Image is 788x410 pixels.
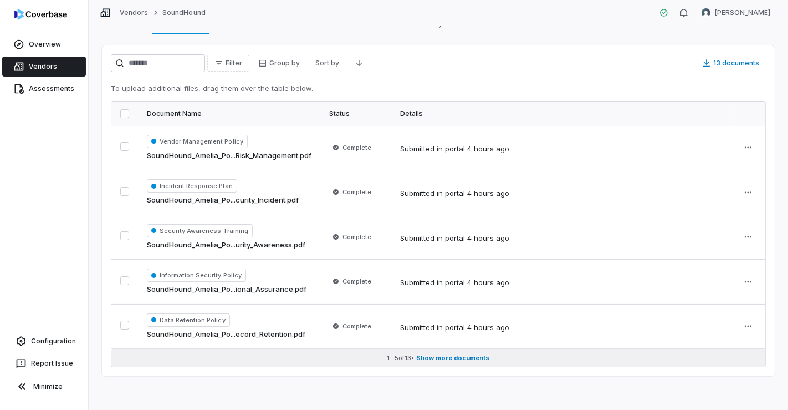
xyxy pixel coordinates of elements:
[400,322,509,333] div: Submitted in portal
[702,59,711,68] svg: Download
[2,57,86,77] a: Vendors
[2,34,86,54] a: Overview
[342,322,371,331] span: Complete
[147,179,237,193] span: Incident Response Plan
[355,59,364,68] svg: Descending
[342,232,371,241] span: Complete
[226,59,242,68] span: Filter
[329,109,382,118] div: Status
[4,376,84,398] button: Minimize
[400,188,509,199] div: Submitted in portal
[400,277,509,288] div: Submitted in portal
[467,188,509,199] div: 4 hours ago
[147,284,306,295] a: SoundHound_Amelia_Po...ional_Assurance.pdf
[147,240,305,251] a: SoundHound_Amelia_Po...urity_Awareness.pdf
[147,109,311,118] div: Document Name
[162,8,205,17] a: SoundHound
[111,83,766,94] p: To upload additional files, drag them over the table below.
[147,269,246,282] span: Information Security Policy
[342,188,371,196] span: Complete
[147,150,311,161] a: SoundHound_Amelia_Po...Risk_Management.pdf
[695,4,777,21] button: Arun Muthu avatar[PERSON_NAME]
[111,349,765,367] button: 1 -5of13• Show more documents
[309,55,346,72] button: Sort by
[695,55,766,72] button: Download13 documents
[4,353,84,373] button: Report Issue
[147,195,299,206] a: SoundHound_Amelia_Po...curity_Incident.pdf
[467,277,509,288] div: 4 hours ago
[147,135,248,148] span: Vendor Management Policy
[147,313,230,327] span: Data Retention Policy
[342,277,371,286] span: Complete
[400,233,509,244] div: Submitted in portal
[2,79,86,99] a: Assessments
[252,55,306,72] button: Group by
[467,144,509,155] div: 4 hours ago
[400,109,722,118] div: Details
[417,354,490,362] span: Show more documents
[348,55,370,72] button: Descending
[120,8,148,17] a: Vendors
[14,9,67,20] img: logo-D7KZi-bG.svg
[702,8,710,17] img: Arun Muthu avatar
[400,144,509,155] div: Submitted in portal
[467,322,509,333] div: 4 hours ago
[147,329,305,340] a: SoundHound_Amelia_Po...ecord_Retention.pdf
[467,233,509,244] div: 4 hours ago
[207,55,249,72] button: Filter
[342,143,371,152] span: Complete
[4,331,84,351] a: Configuration
[715,8,770,17] span: [PERSON_NAME]
[147,224,253,237] span: Security Awareness Training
